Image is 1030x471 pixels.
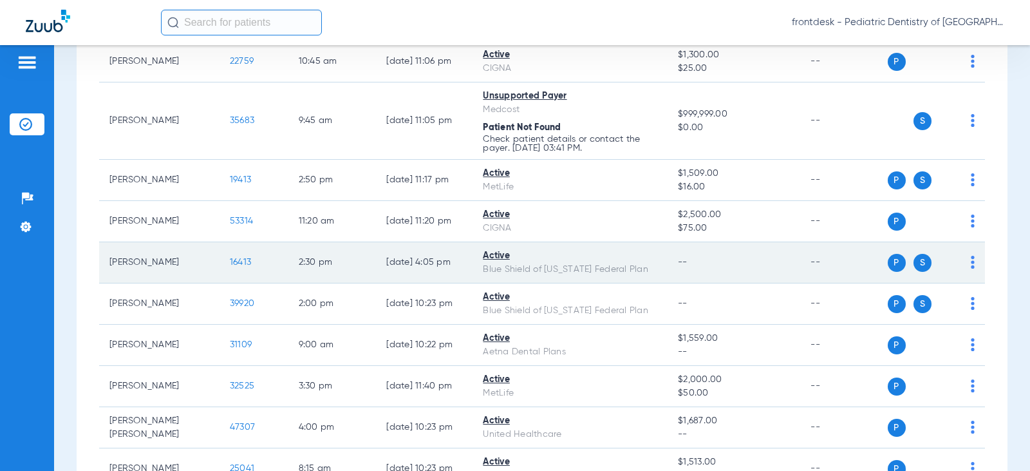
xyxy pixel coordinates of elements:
[99,284,220,325] td: [PERSON_NAME]
[161,10,322,35] input: Search for patients
[913,112,932,130] span: S
[913,295,932,313] span: S
[966,409,1030,471] iframe: Chat Widget
[99,201,220,242] td: [PERSON_NAME]
[888,213,906,231] span: P
[678,222,790,235] span: $75.00
[678,258,688,267] span: --
[99,407,220,448] td: [PERSON_NAME] [PERSON_NAME]
[678,121,790,135] span: $0.00
[167,17,179,28] img: Search Icon
[483,62,657,75] div: CIGNA
[678,345,790,359] span: --
[888,419,906,437] span: P
[483,180,657,194] div: MetLife
[678,108,790,121] span: $999,999.00
[800,325,887,366] td: --
[888,53,906,71] span: P
[483,123,561,132] span: Patient Not Found
[99,160,220,201] td: [PERSON_NAME]
[230,381,254,390] span: 32525
[678,299,688,308] span: --
[800,41,887,82] td: --
[483,428,657,441] div: United Healthcare
[483,291,657,304] div: Active
[678,456,790,469] span: $1,513.00
[483,373,657,387] div: Active
[230,116,254,125] span: 35683
[678,180,790,194] span: $16.00
[678,373,790,387] span: $2,000.00
[888,336,906,354] span: P
[376,201,473,242] td: [DATE] 11:20 PM
[792,16,1004,29] span: frontdesk - Pediatric Dentistry of [GEOGRAPHIC_DATA][US_STATE] (WR)
[678,387,790,400] span: $50.00
[376,325,473,366] td: [DATE] 10:22 PM
[800,82,887,160] td: --
[888,295,906,313] span: P
[971,338,975,351] img: group-dot-blue.svg
[483,135,657,153] p: Check patient details or contact the payer. [DATE] 03:41 PM.
[99,82,220,160] td: [PERSON_NAME]
[230,258,251,267] span: 16413
[971,114,975,127] img: group-dot-blue.svg
[971,55,975,68] img: group-dot-blue.svg
[483,48,657,62] div: Active
[971,297,975,310] img: group-dot-blue.svg
[230,340,252,349] span: 31109
[913,254,932,272] span: S
[26,10,70,32] img: Zuub Logo
[800,201,887,242] td: --
[483,332,657,345] div: Active
[230,423,255,432] span: 47307
[99,325,220,366] td: [PERSON_NAME]
[288,160,377,201] td: 2:50 PM
[971,380,975,392] img: group-dot-blue.svg
[483,263,657,276] div: Blue Shield of [US_STATE] Federal Plan
[800,160,887,201] td: --
[678,48,790,62] span: $1,300.00
[888,378,906,396] span: P
[483,208,657,222] div: Active
[913,171,932,189] span: S
[230,57,254,66] span: 22759
[288,366,377,407] td: 3:30 PM
[483,249,657,263] div: Active
[288,284,377,325] td: 2:00 PM
[376,41,473,82] td: [DATE] 11:06 PM
[678,62,790,75] span: $25.00
[376,284,473,325] td: [DATE] 10:23 PM
[800,407,887,448] td: --
[800,284,887,325] td: --
[99,41,220,82] td: [PERSON_NAME]
[376,82,473,160] td: [DATE] 11:05 PM
[483,345,657,359] div: Aetna Dental Plans
[230,175,251,184] span: 19413
[800,242,887,284] td: --
[483,414,657,428] div: Active
[288,407,377,448] td: 4:00 PM
[483,222,657,235] div: CIGNA
[678,332,790,345] span: $1,559.00
[483,103,657,117] div: Medcost
[483,90,657,103] div: Unsupported Payer
[483,304,657,318] div: Blue Shield of [US_STATE] Federal Plan
[678,414,790,428] span: $1,687.00
[483,387,657,400] div: MetLife
[288,201,377,242] td: 11:20 AM
[888,171,906,189] span: P
[99,366,220,407] td: [PERSON_NAME]
[678,428,790,441] span: --
[376,242,473,284] td: [DATE] 4:05 PM
[483,167,657,180] div: Active
[230,299,254,308] span: 39920
[971,215,975,227] img: group-dot-blue.svg
[288,82,377,160] td: 9:45 AM
[800,366,887,407] td: --
[678,167,790,180] span: $1,509.00
[288,325,377,366] td: 9:00 AM
[888,254,906,272] span: P
[99,242,220,284] td: [PERSON_NAME]
[678,208,790,222] span: $2,500.00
